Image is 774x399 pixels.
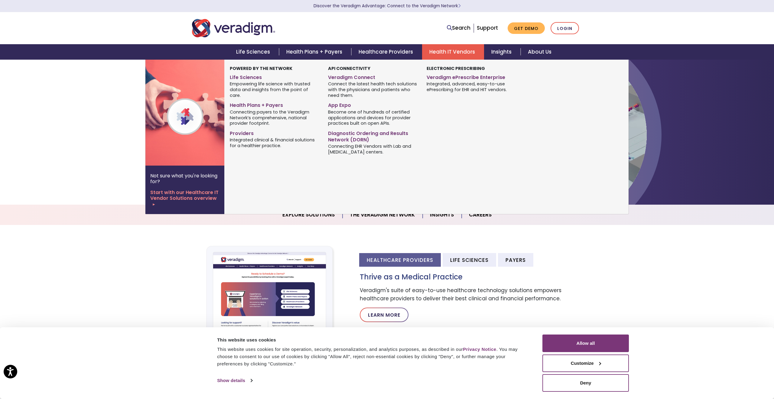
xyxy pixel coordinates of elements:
[658,355,767,392] iframe: Drift Chat Widget
[275,207,343,223] a: Explore Solutions
[542,335,629,352] button: Allow all
[508,22,545,34] a: Get Demo
[150,190,220,207] a: Start with our Healthcare IT Vendor Solutions overview
[314,3,461,9] a: Discover the Veradigm Advantage: Connect to the Veradigm NetworkLearn More
[351,44,422,60] a: Healthcare Providers
[328,128,417,143] a: Diagnostic Ordering and Results Network (DORN)
[477,24,498,31] a: Support
[230,109,319,126] span: Connecting payers to the Veradigm Network’s comprehensive, national provider footprint.
[542,374,629,392] button: Deny
[458,3,461,9] span: Learn More
[192,18,275,38] img: Veradigm logo
[229,44,279,60] a: Life Sciences
[230,100,319,109] a: Health Plans + Payers
[427,72,516,81] a: Veradigm ePrescribe Enterprise
[217,346,529,368] div: This website uses cookies for site operation, security, personalization, and analytics purposes, ...
[150,173,220,184] p: Not sure what you're looking for?
[328,100,417,109] a: App Expo
[427,65,485,71] strong: Electronic Prescribing
[230,137,319,149] span: Integrated clinical & financial solutions for a healthier practice.
[145,60,243,166] img: Veradigm Network
[551,22,579,35] a: Login
[463,347,496,352] a: Privacy Notice
[217,336,529,344] div: This website uses cookies
[328,81,417,98] span: Connect the latest health tech solutions with the physicians and patients who need them.
[542,354,629,372] button: Customize
[443,253,496,267] li: Life Sciences
[498,253,533,267] li: Payers
[230,81,319,98] span: Empowering life science with trusted data and insights from the point of care.
[423,207,462,223] a: Insights
[217,376,252,385] a: Show details
[427,81,516,93] span: Integrated, advanced, easy-to-use ePrescribing for EHR and HIT vendors.
[328,109,417,126] span: Become one of hundreds of certified applications and devices for provider practices built on open...
[230,72,319,81] a: Life Sciences
[359,253,441,267] li: Healthcare Providers
[360,273,582,282] h3: Thrive as a Medical Practice
[230,65,292,71] strong: Powered by the Network
[328,65,370,71] strong: API Connectivity
[279,44,351,60] a: Health Plans + Payers
[360,286,582,303] p: Veradigm's suite of easy-to-use healthcare technology solutions empowers healthcare providers to ...
[484,44,521,60] a: Insights
[328,72,417,81] a: Veradigm Connect
[521,44,559,60] a: About Us
[343,207,423,223] a: The Veradigm Network
[360,308,408,322] a: Learn More
[422,44,484,60] a: Health IT Vendors
[230,128,319,137] a: Providers
[328,143,417,155] span: Connecting EHR Vendors with Lab and [MEDICAL_DATA] centers.
[462,207,499,223] a: Careers
[447,24,470,32] a: Search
